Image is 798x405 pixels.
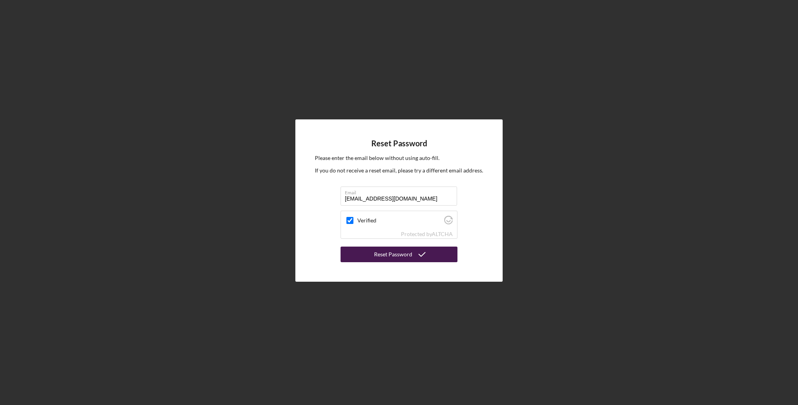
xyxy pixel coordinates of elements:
[341,247,457,262] button: Reset Password
[357,217,442,224] label: Verified
[444,219,453,226] a: Visit Altcha.org
[432,231,453,237] a: Visit Altcha.org
[371,139,427,148] h4: Reset Password
[401,231,453,237] div: Protected by
[374,247,412,262] div: Reset Password
[315,166,483,175] p: If you do not receive a reset email, please try a different email address.
[315,154,483,162] p: Please enter the email below without using auto-fill.
[345,187,457,195] label: Email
